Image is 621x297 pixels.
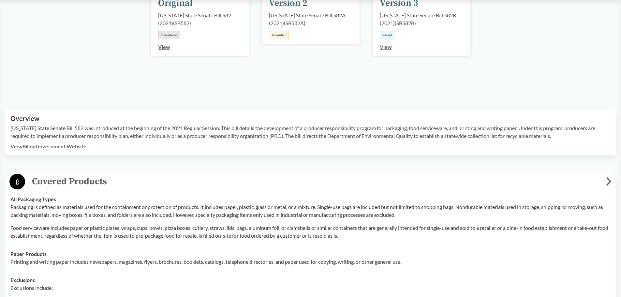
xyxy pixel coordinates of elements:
[10,115,611,122] h2: Overview
[269,11,352,27] div: [US_STATE] State Senate Bill 582A (2021) ( SB582A )
[7,173,614,190] button: Covered Products
[158,31,180,39] div: Introduced
[10,258,611,266] p: Printing and writing paper includes newspapers, magazines, flyers, brochures, booklets, catalogs,...
[10,203,611,219] p: Packaging is defined as materials used for the containment or protection of products. It includes...
[10,284,611,292] p: Exclusions include:
[25,174,606,189] span: Covered Products
[10,277,35,283] strong: Exclusions
[269,31,288,39] div: Amended
[158,44,170,50] a: View
[10,124,611,140] p: [US_STATE] State Senate Bill 582 was introduced at the beginning of the 2021 Regular Session. Thi...
[158,11,242,27] div: [US_STATE] State Senate Bill 582 (2021) ( SB582 )
[380,31,395,39] div: Passed
[380,44,392,50] a: View
[10,196,56,202] strong: All Packaging Types
[10,224,611,240] p: Food serviceware includes paper or plastic plates, wraps, cups, bowls, pizza boxes, cutlery, stra...
[380,11,463,27] div: [US_STATE] State Senate Bill 582B (2021) ( SB582B )
[10,143,86,149] a: ViewBillonGovernment Website
[10,251,47,257] strong: Paper Products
